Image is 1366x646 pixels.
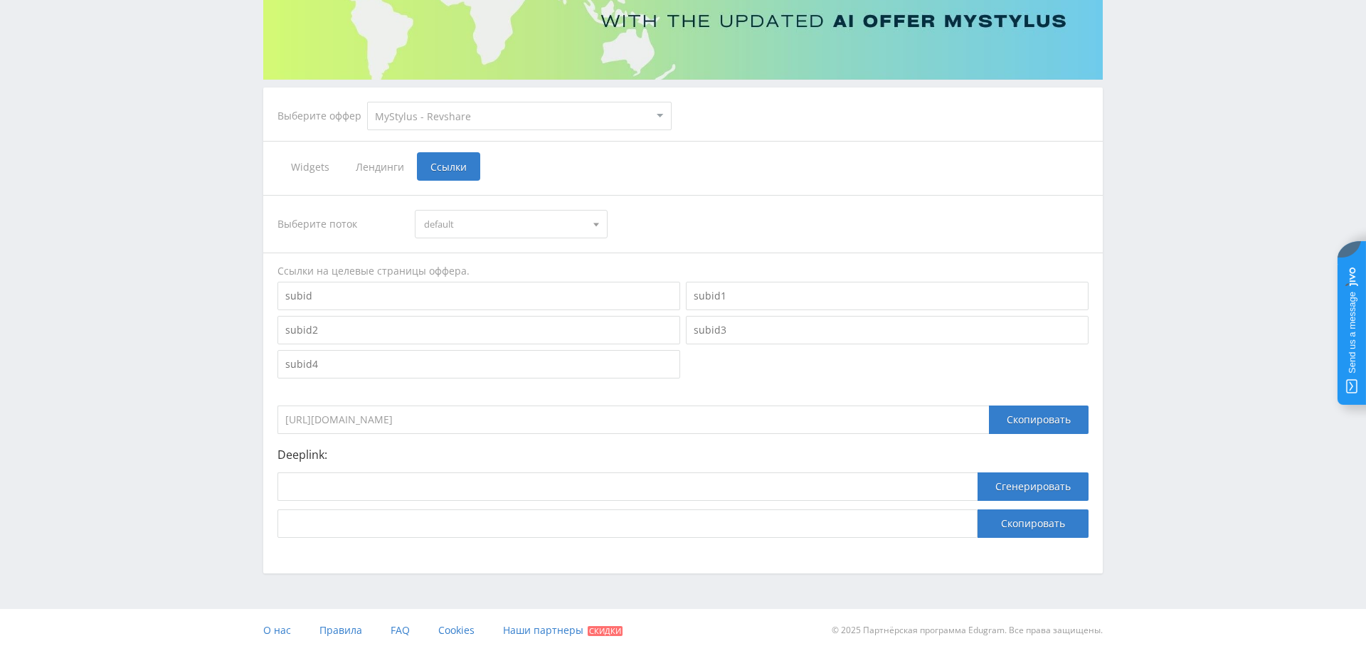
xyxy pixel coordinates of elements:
[277,448,1089,461] p: Deeplink:
[989,406,1089,434] div: Скопировать
[319,623,362,637] span: Правила
[342,152,417,181] span: Лендинги
[277,264,1089,278] div: Ссылки на целевые страницы оффера.
[978,472,1089,501] button: Сгенерировать
[417,152,480,181] span: Ссылки
[978,509,1089,538] button: Скопировать
[277,152,342,181] span: Widgets
[424,211,585,238] span: default
[277,210,401,238] div: Выберите поток
[277,316,680,344] input: subid2
[588,626,623,636] span: Скидки
[263,623,291,637] span: О нас
[277,110,367,122] div: Выберите оффер
[438,623,475,637] span: Cookies
[686,282,1089,310] input: subid1
[686,316,1089,344] input: subid3
[277,350,680,378] input: subid4
[277,282,680,310] input: subid
[391,623,410,637] span: FAQ
[503,623,583,637] span: Наши партнеры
